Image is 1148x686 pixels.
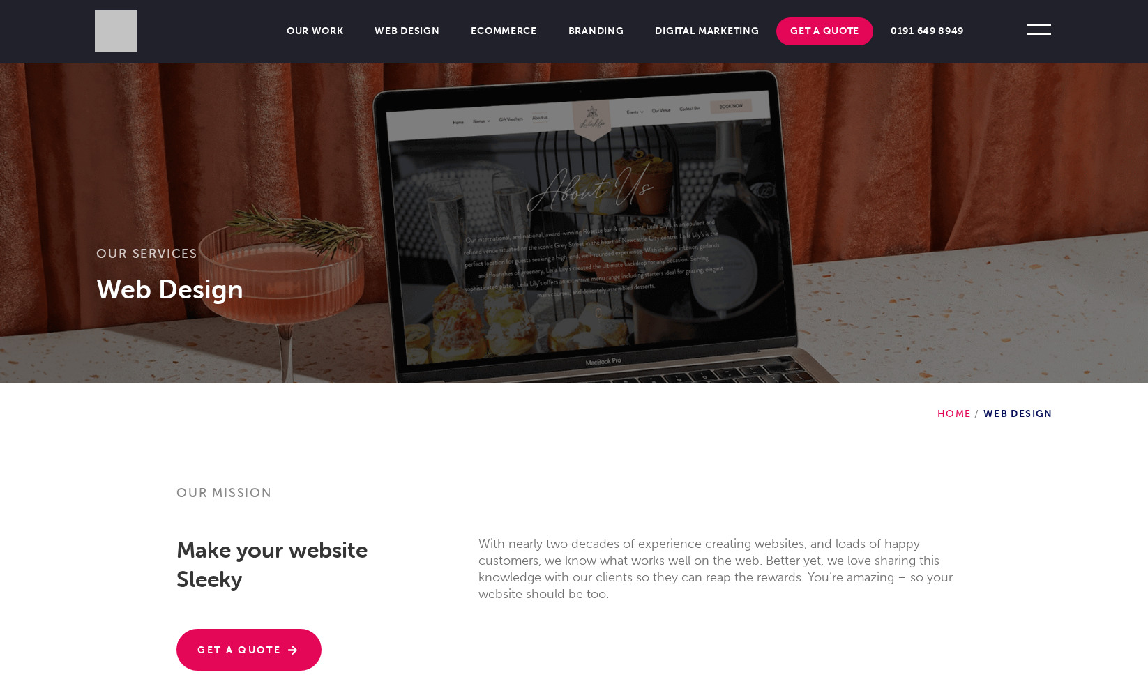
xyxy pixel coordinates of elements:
[776,17,873,45] a: Get A Quote
[176,485,972,518] h3: Our mission
[176,629,322,671] a: Get A Quote
[937,383,1053,420] div: Web Design
[361,17,453,45] a: Web Design
[478,535,972,602] p: With nearly two decades of experience creating websites, and loads of happy customers, we know wh...
[96,272,1051,307] h1: Web Design
[554,17,638,45] a: Branding
[937,408,972,420] a: Home
[273,17,358,45] a: Our Work
[877,17,978,45] a: 0191 649 8949
[971,408,983,420] span: /
[457,17,550,45] a: Ecommerce
[641,17,773,45] a: Digital Marketing
[95,10,137,52] img: Sleeky Web Design Newcastle
[176,535,399,594] h2: Make your website Sleeky
[96,245,1051,272] h3: Our services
